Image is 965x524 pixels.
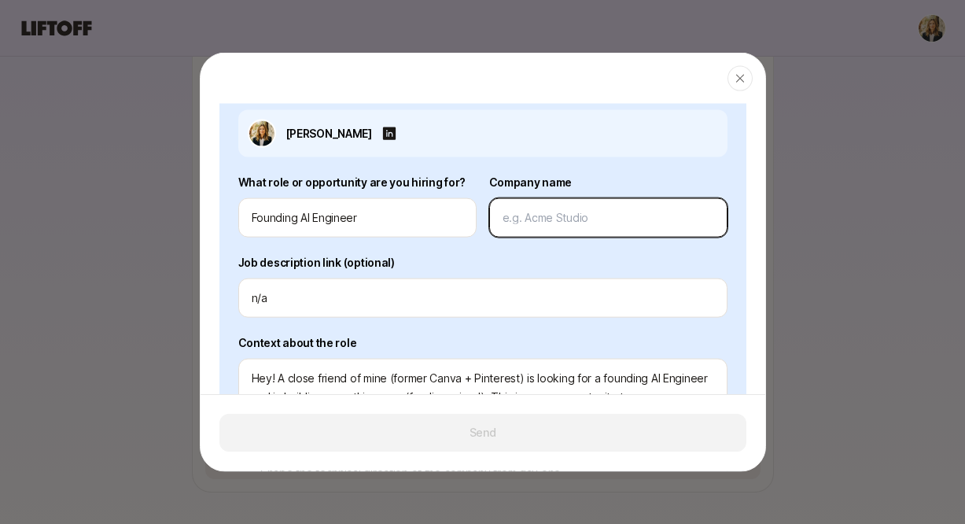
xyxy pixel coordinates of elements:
input: e.g. Head of Product, Contract Designer [252,208,463,227]
label: Company name [489,173,727,192]
input: e.g. https://jobs.lever.co/5e898f98 [252,289,714,308]
label: Your profile [238,85,727,104]
input: e.g. Acme Studio [503,208,714,227]
label: What role or opportunity are you hiring for? [238,173,477,192]
label: Job description link (optional) [238,253,727,272]
p: [PERSON_NAME] [285,124,372,143]
label: Context about the role [238,334,727,352]
img: add89ea6_fb14_440a_9630_c54da93ccdde.jpg [249,121,274,146]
